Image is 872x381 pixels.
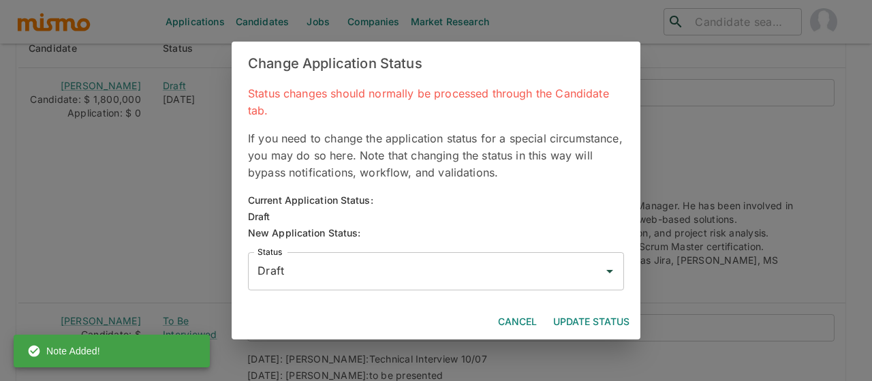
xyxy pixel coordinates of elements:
[548,309,635,335] button: Update Status
[27,339,100,363] div: Note Added!
[248,209,373,225] div: Draft
[258,246,282,258] label: Status
[248,87,609,117] span: Status changes should normally be processed through the Candidate tab.
[248,192,373,209] div: Current Application Status:
[600,262,619,281] button: Open
[493,309,542,335] button: Cancel
[248,225,624,241] div: New Application Status:
[232,42,640,85] h2: Change Application Status
[248,132,623,179] span: If you need to change the application status for a special circumstance, you may do so here. Note...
